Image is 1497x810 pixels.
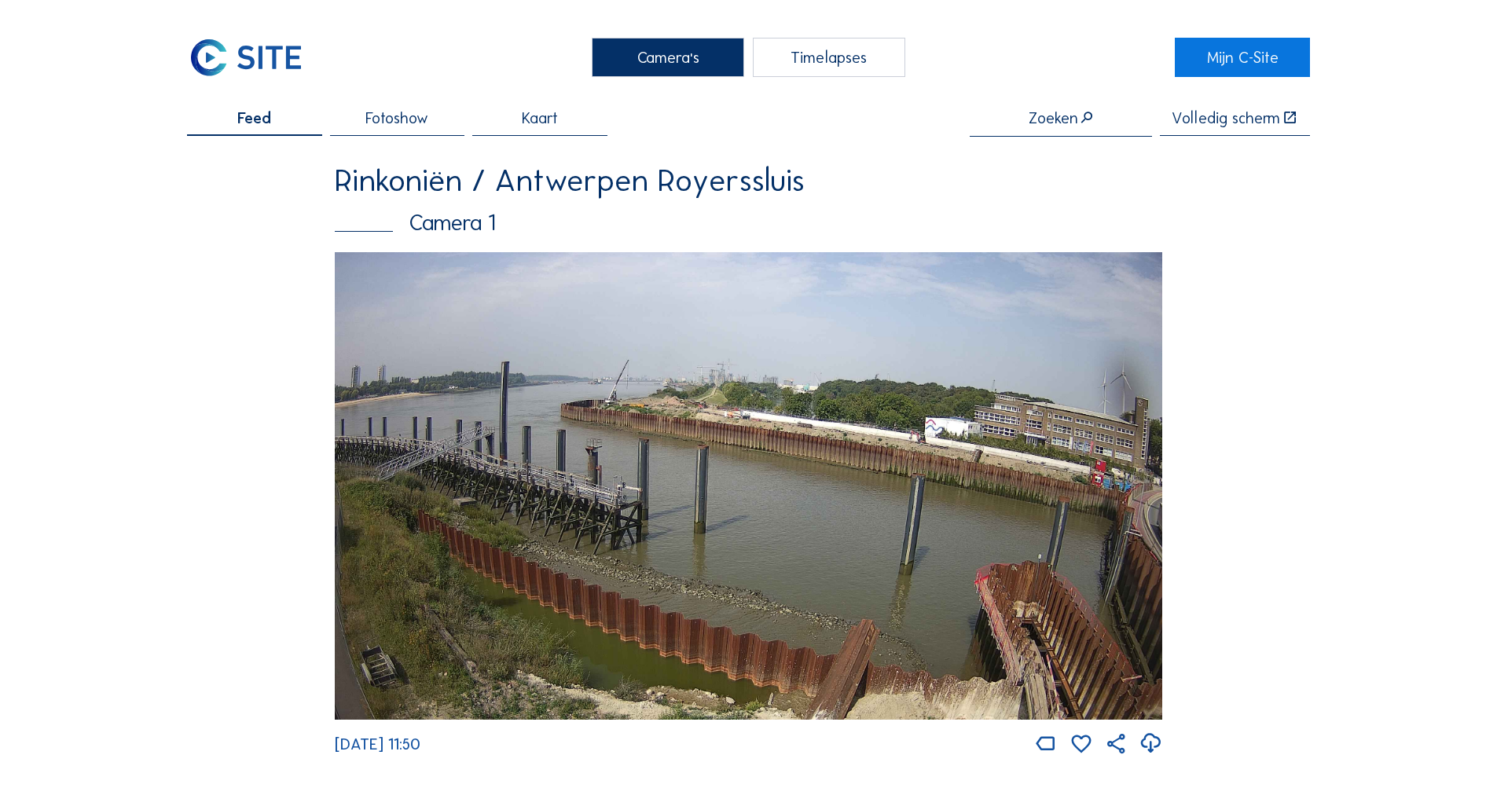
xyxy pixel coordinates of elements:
a: C-SITE Logo [187,38,321,77]
span: Feed [237,110,271,126]
div: Volledig scherm [1172,110,1280,126]
img: C-SITE Logo [187,38,305,77]
span: Kaart [522,110,558,126]
div: Camera 1 [335,211,1162,233]
span: Fotoshow [365,110,428,126]
div: Timelapses [753,38,905,77]
span: [DATE] 11:50 [335,735,420,753]
div: Camera's [592,38,744,77]
div: Rinkoniën / Antwerpen Royerssluis [335,165,1162,196]
a: Mijn C-Site [1175,38,1309,77]
img: Image [335,252,1162,720]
